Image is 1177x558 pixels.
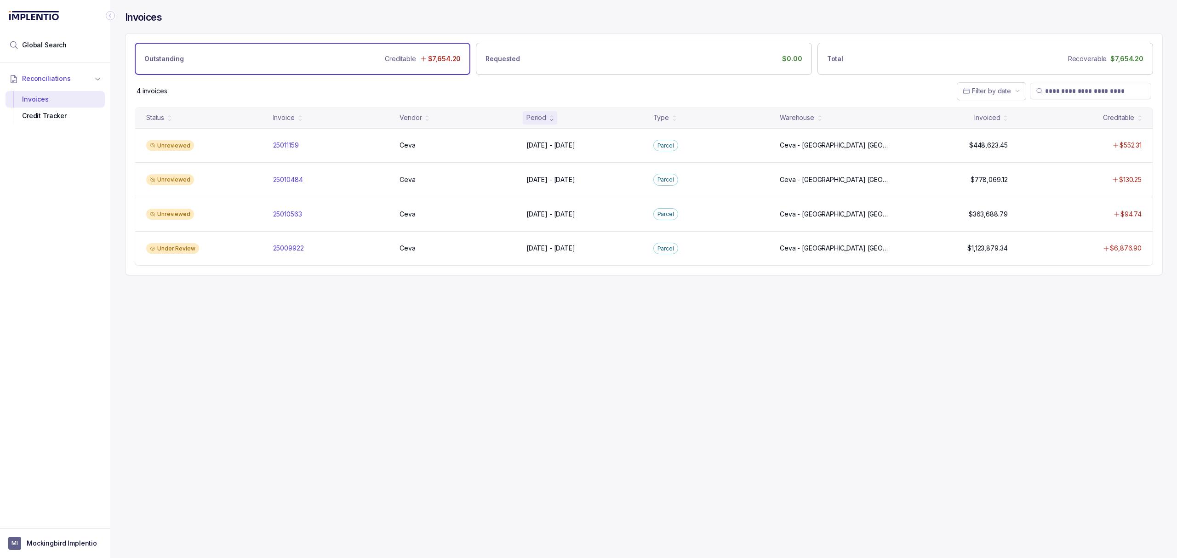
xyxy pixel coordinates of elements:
[273,175,303,184] p: 25010484
[13,91,97,108] div: Invoices
[8,537,21,550] span: User initials
[780,141,888,150] p: Ceva - [GEOGRAPHIC_DATA] [GEOGRAPHIC_DATA], [GEOGRAPHIC_DATA] - [GEOGRAPHIC_DATA]
[22,74,71,83] span: Reconciliations
[963,86,1011,96] search: Date Range Picker
[526,141,575,150] p: [DATE] - [DATE]
[780,113,814,122] div: Warehouse
[1110,244,1142,253] p: $6,876.90
[526,113,546,122] div: Period
[273,210,302,219] p: 25010563
[105,10,116,21] div: Collapse Icon
[971,175,1007,184] p: $778,069.12
[486,54,520,63] p: Requested
[6,68,105,89] button: Reconciliations
[657,175,674,184] p: Parcel
[144,54,183,63] p: Outstanding
[27,539,97,548] p: Mockingbird Implentio
[400,210,415,219] p: Ceva
[146,140,194,151] div: Unreviewed
[146,243,199,254] div: Under Review
[137,86,167,96] p: 4 invoices
[137,86,167,96] div: Remaining page entries
[827,54,843,63] p: Total
[400,175,415,184] p: Ceva
[146,209,194,220] div: Unreviewed
[1103,113,1134,122] div: Creditable
[526,210,575,219] p: [DATE] - [DATE]
[1120,141,1142,150] p: $552.31
[657,244,674,253] p: Parcel
[125,11,162,24] h4: Invoices
[1068,54,1107,63] p: Recoverable
[400,141,415,150] p: Ceva
[8,537,102,550] button: User initialsMockingbird Implentio
[400,244,415,253] p: Ceva
[273,113,295,122] div: Invoice
[273,141,299,150] p: 25011159
[13,108,97,124] div: Credit Tracker
[6,89,105,126] div: Reconciliations
[428,54,461,63] p: $7,654.20
[385,54,416,63] p: Creditable
[653,113,669,122] div: Type
[400,113,422,122] div: Vendor
[657,141,674,150] p: Parcel
[974,113,1000,122] div: Invoiced
[526,175,575,184] p: [DATE] - [DATE]
[1119,175,1142,184] p: $130.25
[967,244,1007,253] p: $1,123,879.34
[1120,210,1142,219] p: $94.74
[146,113,164,122] div: Status
[657,210,674,219] p: Parcel
[780,210,888,219] p: Ceva - [GEOGRAPHIC_DATA] [GEOGRAPHIC_DATA], [GEOGRAPHIC_DATA] - [GEOGRAPHIC_DATA]
[146,174,194,185] div: Unreviewed
[972,87,1011,95] span: Filter by date
[780,175,888,184] p: Ceva - [GEOGRAPHIC_DATA] [GEOGRAPHIC_DATA], [GEOGRAPHIC_DATA] - [GEOGRAPHIC_DATA]
[526,244,575,253] p: [DATE] - [DATE]
[1110,54,1143,63] p: $7,654.20
[957,82,1026,100] button: Date Range Picker
[273,244,304,253] p: 25009922
[780,244,888,253] p: Ceva - [GEOGRAPHIC_DATA] [GEOGRAPHIC_DATA], [GEOGRAPHIC_DATA] - [GEOGRAPHIC_DATA]
[22,40,67,50] span: Global Search
[969,210,1007,219] p: $363,688.79
[782,54,802,63] p: $0.00
[969,141,1007,150] p: $448,623.45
